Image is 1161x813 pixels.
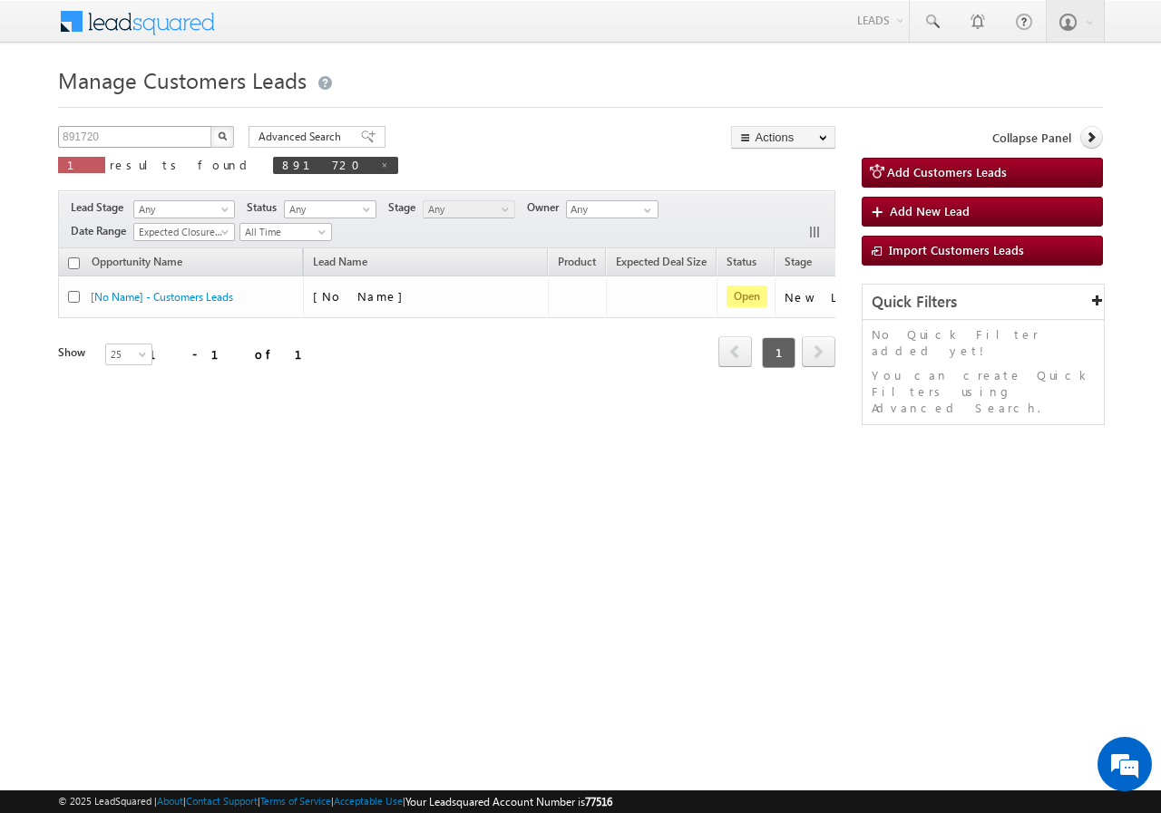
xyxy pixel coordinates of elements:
[992,130,1071,146] span: Collapse Panel
[527,199,566,216] span: Owner
[110,157,254,172] span: results found
[239,223,332,241] a: All Time
[566,200,659,218] input: Type to Search
[285,201,371,218] span: Any
[92,255,182,268] span: Opportunity Name
[863,285,1104,320] div: Quick Filters
[58,793,612,810] span: © 2025 LeadSquared | | | | |
[424,201,510,218] span: Any
[71,199,131,216] span: Lead Stage
[186,795,258,807] a: Contact Support
[802,336,835,367] span: next
[133,200,235,218] a: Any
[67,157,96,172] span: 1
[304,252,376,276] span: Lead Name
[260,795,331,807] a: Terms of Service
[313,288,412,304] span: [No Name]
[785,289,875,305] div: New Lead
[717,252,766,276] a: Status
[58,65,307,94] span: Manage Customers Leads
[607,252,716,276] a: Expected Deal Size
[284,200,376,218] a: Any
[334,795,403,807] a: Acceptable Use
[718,336,752,367] span: prev
[802,338,835,367] a: next
[890,203,970,218] span: Add New Lead
[762,337,795,368] span: 1
[718,338,752,367] a: prev
[423,200,515,218] a: Any
[405,795,612,808] span: Your Leadsquared Account Number is
[247,199,284,216] span: Status
[105,344,152,365] a: 25
[776,252,821,276] a: Stage
[91,290,233,304] a: [No Name] - Customers Leads
[149,344,324,364] div: 1 - 1 of 1
[157,795,183,807] a: About
[616,255,707,268] span: Expected Deal Size
[240,224,327,240] span: All Time
[218,131,227,140] img: Search
[872,367,1095,416] p: You can create Quick Filters using Advanced Search.
[731,126,835,149] button: Actions
[887,164,1007,179] span: Add Customers Leads
[134,224,229,240] span: Expected Closure Date
[634,201,657,219] a: Show All Items
[872,326,1095,359] p: No Quick Filter added yet!
[259,129,346,145] span: Advanced Search
[785,255,812,268] span: Stage
[282,157,371,172] span: 891720
[388,199,423,216] span: Stage
[58,344,91,361] div: Show
[83,252,191,276] a: Opportunity Name
[71,223,133,239] span: Date Range
[68,257,80,269] input: Check all records
[106,346,154,363] span: 25
[585,795,612,808] span: 77516
[558,255,596,268] span: Product
[133,223,235,241] a: Expected Closure Date
[134,201,229,218] span: Any
[727,286,767,307] span: Open
[889,242,1024,257] span: Import Customers Leads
